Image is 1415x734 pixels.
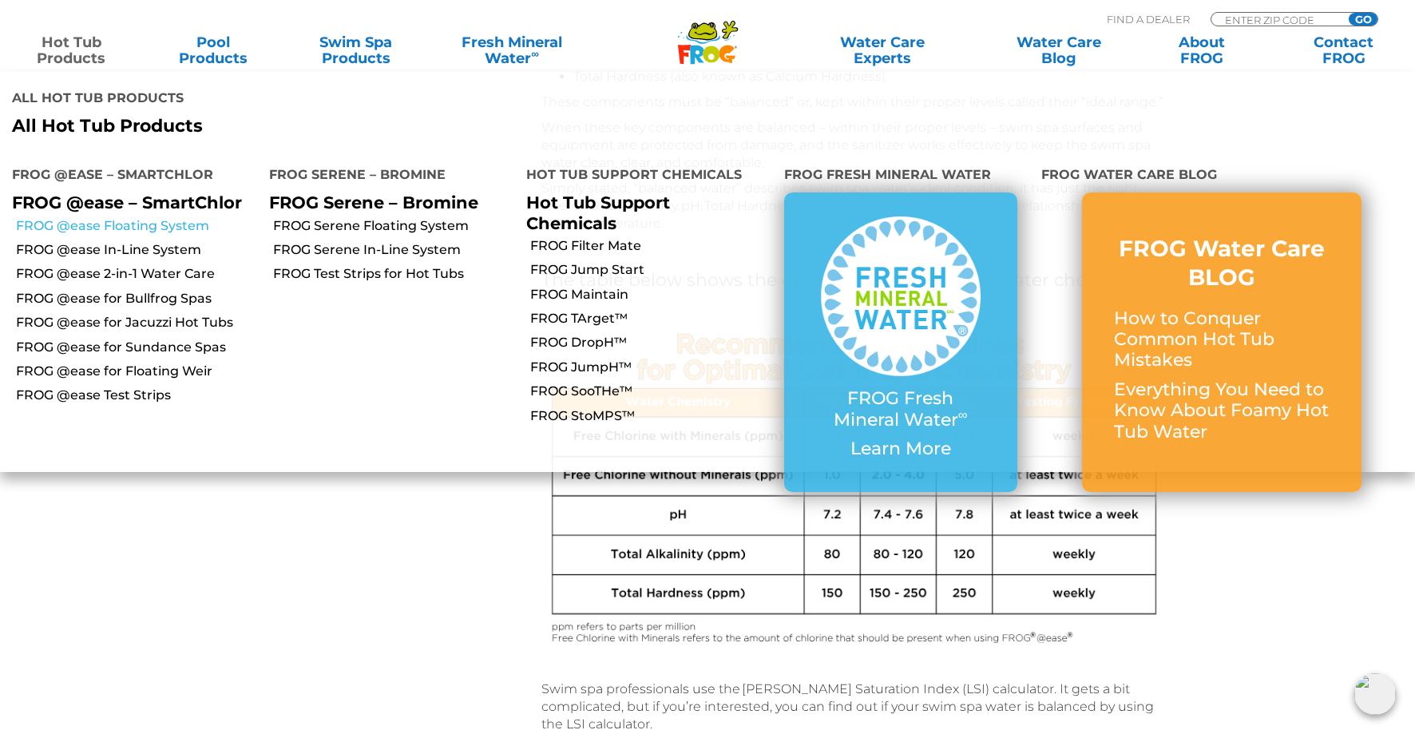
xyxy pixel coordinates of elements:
p: How to Conquer Common Hot Tub Mistakes [1114,308,1330,371]
h4: FROG Water Care Blog [1041,161,1403,192]
h4: FROG Fresh Mineral Water [784,161,1017,192]
a: AboutFROG [1146,34,1257,66]
a: Water CareExperts [792,34,972,66]
a: ContactFROG [1288,34,1399,66]
a: FROG @ease for Jacuzzi Hot Tubs [16,314,257,331]
a: Water CareBlog [1004,34,1115,66]
input: GO [1349,13,1377,26]
a: FROG @ease Floating System [16,217,257,235]
a: FROG Serene Floating System [273,217,514,235]
p: FROG @ease – SmartChlor [12,192,245,212]
a: All Hot Tub Products [12,116,696,137]
a: FROG Fresh Mineral Water∞ Learn More [816,216,985,467]
a: Fresh MineralWater∞ [442,34,581,66]
a: FROG @ease for Floating Weir [16,363,257,380]
a: FROG @ease Test Strips [16,387,257,404]
a: FROG Test Strips for Hot Tubs [273,265,514,283]
p: FROG Serene – Bromine [269,192,502,212]
a: FROG Serene In-Line System [273,241,514,259]
a: FROG Water Care BLOG How to Conquer Common Hot Tub Mistakes Everything You Need to Know About Foa... [1114,234,1330,450]
a: FROG JumpH™ [530,359,771,376]
img: Swim Spa Water Chemistry Image [541,319,1167,655]
a: FROG @ease for Sundance Spas [16,339,257,356]
sup: ∞ [531,47,539,60]
sup: ∞ [958,407,968,423]
img: openIcon [1354,673,1396,715]
h4: FROG @ease – SmartChlor [12,161,245,192]
a: FROG TArget™ [530,310,771,327]
a: Hot Tub Support Chemicals [526,192,670,232]
h3: FROG Water Care BLOG [1114,234,1330,292]
a: FROG Maintain [530,286,771,304]
a: FROG Filter Mate [530,237,771,255]
a: FROG Jump Start [530,261,771,279]
a: FROG @ease In-Line System [16,241,257,259]
a: FROG SooTHe™ [530,383,771,400]
a: FROG DropH™ [530,334,771,351]
a: PoolProducts [158,34,269,66]
a: Swim SpaProducts [300,34,411,66]
h4: FROG Serene – Bromine [269,161,502,192]
a: FROG @ease for Bullfrog Spas [16,290,257,307]
a: Hot TubProducts [16,34,127,66]
h4: Hot Tub Support Chemicals [526,161,759,192]
a: FROG StoMPS™ [530,407,771,425]
p: FROG Fresh Mineral Water [816,388,985,430]
input: Zip Code Form [1223,13,1331,26]
p: Everything You Need to Know About Foamy Hot Tub Water [1114,379,1330,442]
a: FROG @ease 2-in-1 Water Care [16,265,257,283]
p: Learn More [816,438,985,459]
p: Swim spa professionals use the [PERSON_NAME] Saturation Index (LSI) calculator. It gets a bit com... [541,680,1167,733]
h4: All Hot Tub Products [12,84,696,116]
p: Find A Dealer [1107,12,1190,26]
